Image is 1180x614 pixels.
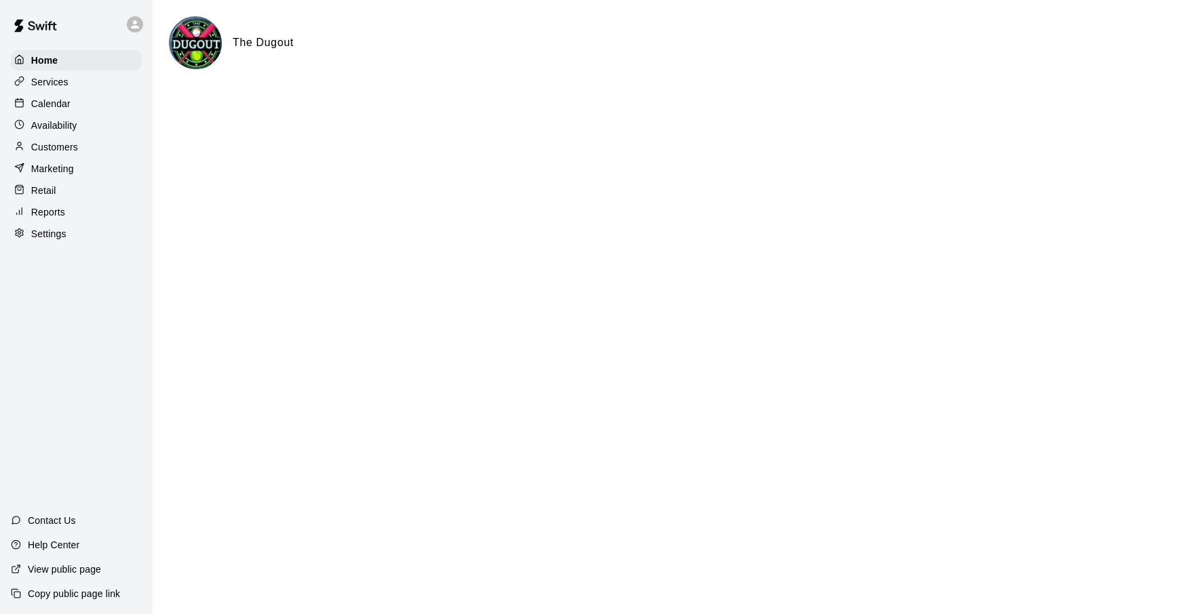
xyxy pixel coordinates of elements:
a: Home [11,50,142,70]
a: Reports [11,202,142,222]
p: View public page [28,562,101,576]
p: Contact Us [28,514,76,527]
p: Help Center [28,538,79,552]
img: The Dugout logo [171,18,222,69]
p: Settings [31,227,66,241]
a: Marketing [11,159,142,179]
p: Availability [31,119,77,132]
p: Calendar [31,97,71,110]
h6: The Dugout [233,34,294,52]
a: Services [11,72,142,92]
a: Calendar [11,94,142,114]
a: Settings [11,224,142,244]
a: Customers [11,137,142,157]
p: Copy public page link [28,587,120,600]
p: Services [31,75,68,89]
p: Home [31,54,58,67]
a: Availability [11,115,142,136]
p: Marketing [31,162,74,176]
p: Retail [31,184,56,197]
p: Reports [31,205,65,219]
p: Customers [31,140,78,154]
a: Retail [11,180,142,201]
